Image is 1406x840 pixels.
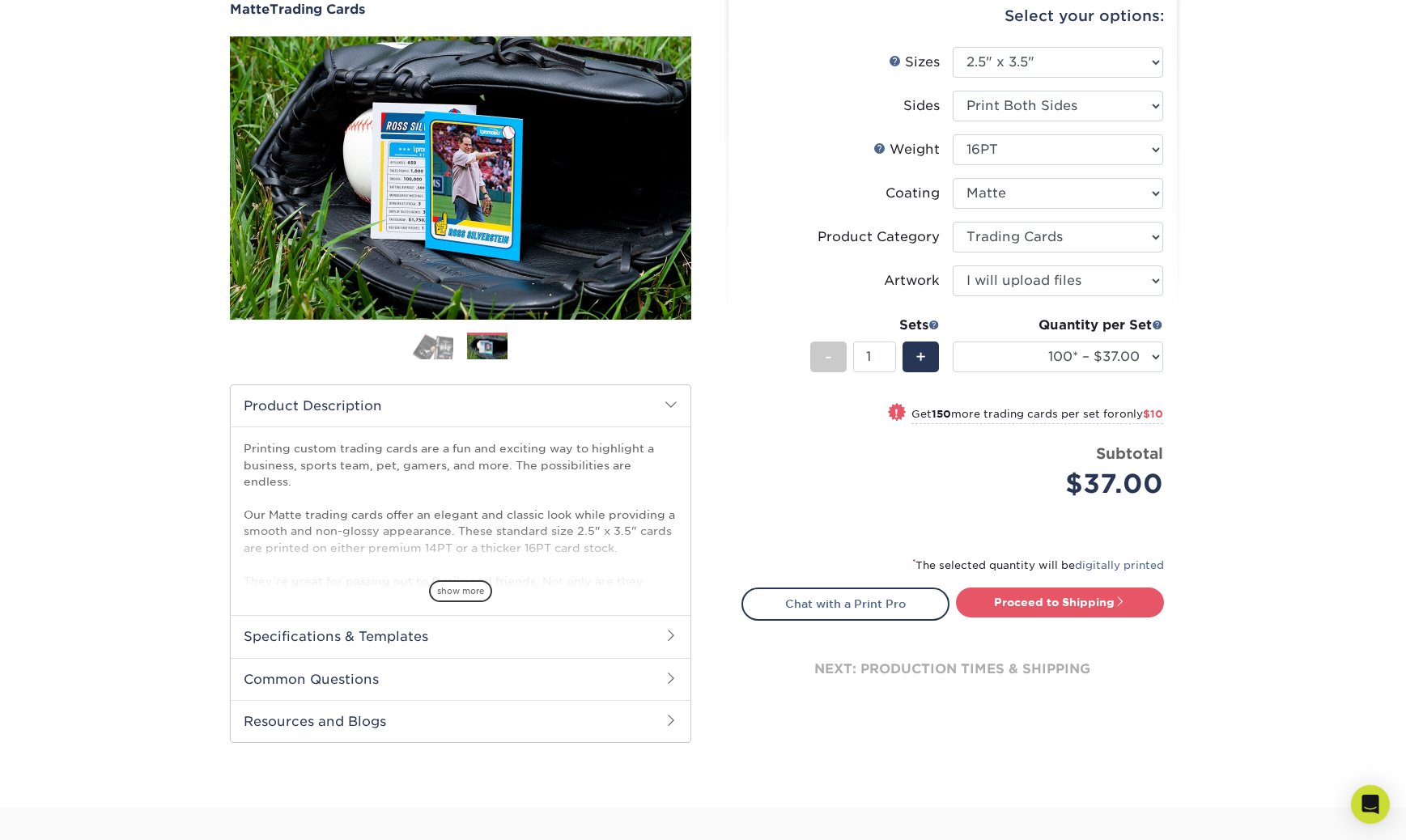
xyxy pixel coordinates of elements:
span: Matte [230,2,270,17]
div: Open Intercom Messenger [1351,785,1390,824]
div: next: production times & shipping [741,621,1164,718]
p: Printing custom trading cards are a fun and exciting way to highlight a business, sports team, pe... [244,440,678,655]
img: Matte 02 [230,36,691,320]
span: + [915,345,926,369]
div: Coating [886,184,940,203]
span: ! [894,405,898,422]
a: Proceed to Shipping [956,588,1164,617]
strong: Subtotal [1096,444,1163,462]
h2: Resources and Blogs [231,700,690,742]
h2: Product Description [231,385,690,426]
iframe: Google Customer Reviews [4,791,138,834]
h2: Specifications & Templates [231,615,690,657]
div: Quantity per Set [953,316,1163,335]
div: Sizes [889,53,940,72]
span: only [1119,408,1163,420]
small: The selected quantity will be [912,559,1164,571]
span: show more [429,580,492,602]
div: $37.00 [965,465,1163,503]
strong: 150 [932,408,951,420]
a: Chat with a Print Pro [741,588,949,620]
div: Weight [873,140,940,159]
span: - [825,345,832,369]
a: digitally printed [1075,559,1164,571]
small: Get more trading cards per set for [911,408,1163,424]
h2: Common Questions [231,658,690,700]
a: MatteTrading Cards [230,2,691,17]
div: Sets [810,316,940,335]
span: $10 [1143,408,1163,420]
div: Product Category [818,227,940,247]
div: Artwork [884,271,940,291]
h1: Trading Cards [230,2,691,17]
div: Sides [903,96,940,116]
img: Trading Cards 02 [467,335,508,360]
img: Trading Cards 01 [413,332,453,360]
